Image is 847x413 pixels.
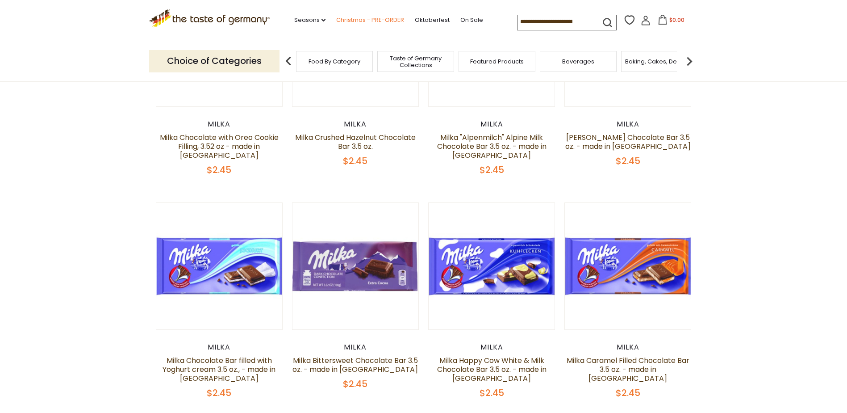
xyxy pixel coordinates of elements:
img: Milka [156,203,283,329]
a: Christmas - PRE-ORDER [336,15,404,25]
button: $0.00 [652,15,690,28]
a: [PERSON_NAME] Chocolate Bar 3.5 oz. - made in [GEOGRAPHIC_DATA] [565,132,691,152]
a: Milka Caramel Filled Chocolate Bar 3.5 oz. - made in [GEOGRAPHIC_DATA] [567,355,689,383]
p: Choice of Categories [149,50,280,72]
span: $2.45 [616,155,640,167]
div: Milka [428,120,555,129]
img: next arrow [680,52,698,70]
a: Milka Crushed Hazelnut Chocolate Bar 3.5 oz. [295,132,416,152]
span: $0.00 [669,16,684,24]
div: Milka [428,343,555,352]
div: Milka [292,343,419,352]
a: Featured Products [470,58,524,65]
a: Milka Happy Cow White & Milk Chocolate Bar 3.5 oz. - made in [GEOGRAPHIC_DATA] [437,355,547,383]
a: On Sale [460,15,483,25]
div: Milka [564,120,692,129]
a: Taste of Germany Collections [380,55,451,68]
a: Milka Bittersweet Chocolate Bar 3.5 oz. - made in [GEOGRAPHIC_DATA] [292,355,418,375]
a: Seasons [294,15,325,25]
div: Milka [292,120,419,129]
span: $2.45 [480,164,504,176]
span: $2.45 [207,164,231,176]
img: previous arrow [280,52,297,70]
span: $2.45 [343,155,367,167]
div: Milka [564,343,692,352]
a: Milka Chocolate with Oreo Cookie Filling, 3.52 oz - made in [GEOGRAPHIC_DATA] [160,132,279,160]
a: Beverages [562,58,594,65]
img: Milka [292,203,419,329]
span: $2.45 [343,378,367,390]
a: Milka Chocolate Bar filled with Yoghurt cream 3.5 oz., - made in [GEOGRAPHIC_DATA] [163,355,275,383]
span: $2.45 [480,387,504,399]
span: $2.45 [616,387,640,399]
img: Milka [429,203,555,329]
a: Food By Category [309,58,360,65]
a: Milka "Alpenmilch" Alpine Milk Chocolate Bar 3.5 oz. - made in [GEOGRAPHIC_DATA] [437,132,547,160]
div: Milka [156,120,283,129]
span: $2.45 [207,387,231,399]
a: Oktoberfest [415,15,450,25]
a: Baking, Cakes, Desserts [625,58,694,65]
img: Milka [565,203,691,329]
div: Milka [156,343,283,352]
